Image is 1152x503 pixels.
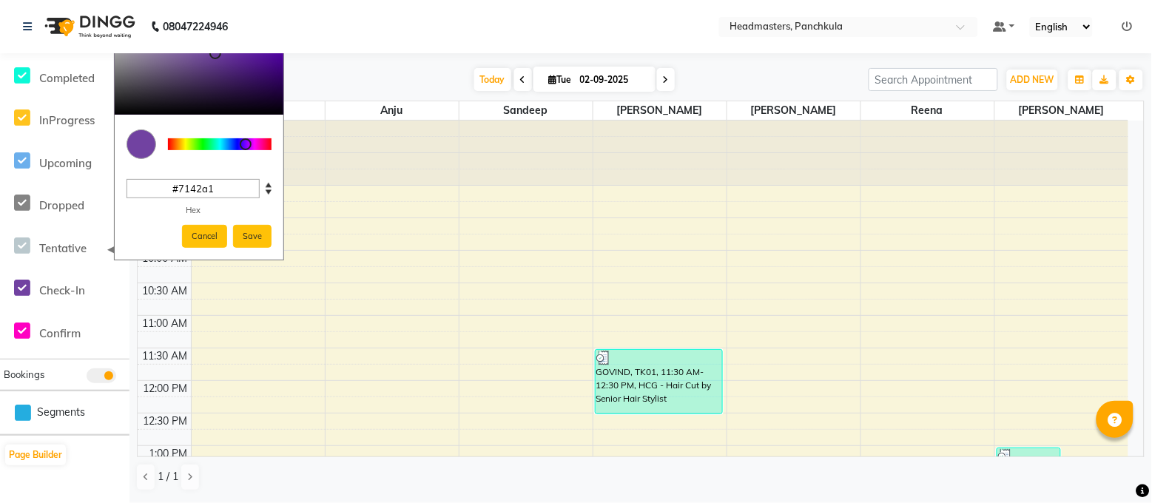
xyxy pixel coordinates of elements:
[38,6,139,47] img: logo
[233,225,272,248] button: Save
[140,283,191,299] div: 10:30 AM
[593,101,727,120] span: [PERSON_NAME]
[141,413,191,429] div: 12:30 PM
[995,101,1129,120] span: [PERSON_NAME]
[4,368,44,380] span: Bookings
[163,6,228,47] b: 08047224946
[459,101,593,120] span: Sandeep
[1007,70,1058,90] button: ADD NEW
[140,348,191,364] div: 11:30 AM
[158,469,178,485] span: 1 / 1
[39,113,95,127] span: InProgress
[1011,74,1054,85] span: ADD NEW
[39,283,85,297] span: Check-In
[869,68,998,91] input: Search Appointment
[861,101,994,120] span: Reena
[727,101,860,120] span: [PERSON_NAME]
[596,350,723,413] div: GOVIND, TK01, 11:30 AM-12:30 PM, HCG - Hair Cut by Senior Hair Stylist
[37,405,85,420] span: Segments
[140,316,191,331] div: 11:00 AM
[576,69,650,91] input: 2025-09-02
[39,198,84,212] span: Dropped
[39,241,87,255] span: Tentative
[545,74,576,85] span: Tue
[39,71,95,85] span: Completed
[39,326,81,340] span: Confirm
[39,156,92,170] span: Upcoming
[141,381,191,396] div: 12:00 PM
[146,446,191,462] div: 1:00 PM
[5,445,66,465] button: Page Builder
[127,204,260,217] div: Hex
[474,68,511,91] span: Today
[182,225,227,248] button: Cancel
[326,101,459,120] span: Anju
